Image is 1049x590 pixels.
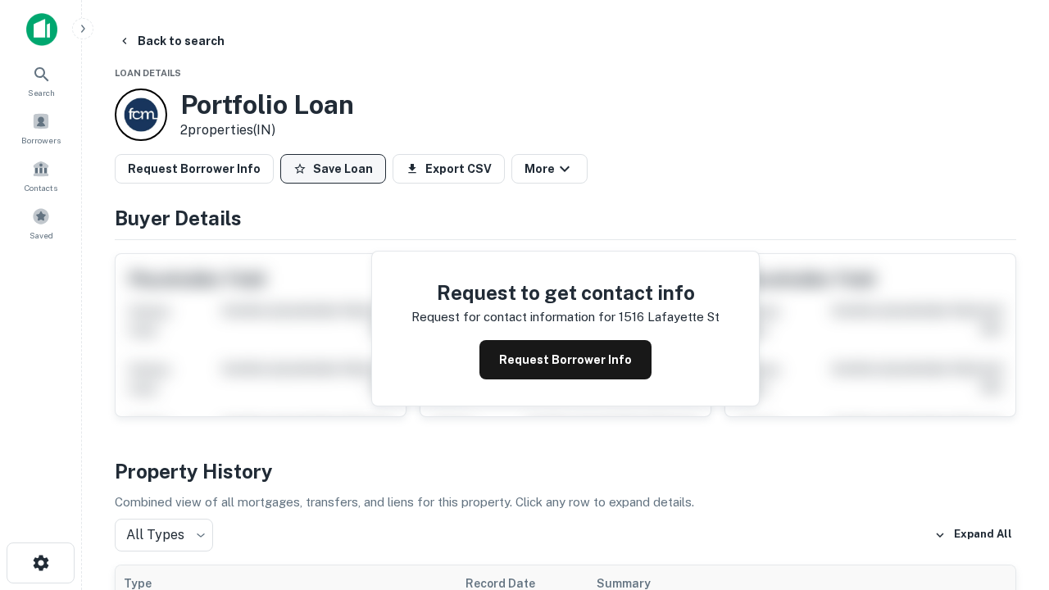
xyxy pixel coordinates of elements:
iframe: Chat Widget [967,459,1049,538]
span: Contacts [25,181,57,194]
p: Combined view of all mortgages, transfers, and liens for this property. Click any row to expand d... [115,492,1016,512]
h4: Property History [115,456,1016,486]
span: Borrowers [21,134,61,147]
button: Request Borrower Info [115,154,274,184]
button: More [511,154,588,184]
p: 2 properties (IN) [180,120,354,140]
p: 1516 lafayette st [619,307,720,327]
button: Expand All [930,523,1016,547]
img: capitalize-icon.png [26,13,57,46]
a: Search [5,58,77,102]
h4: Buyer Details [115,203,1016,233]
a: Saved [5,201,77,245]
p: Request for contact information for [411,307,615,327]
h4: Request to get contact info [411,278,720,307]
button: Save Loan [280,154,386,184]
a: Contacts [5,153,77,197]
span: Saved [30,229,53,242]
button: Export CSV [393,154,505,184]
span: Search [28,86,55,99]
div: All Types [115,519,213,551]
h3: Portfolio Loan [180,89,354,120]
button: Back to search [111,26,231,56]
button: Request Borrower Info [479,340,652,379]
span: Loan Details [115,68,181,78]
a: Borrowers [5,106,77,150]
